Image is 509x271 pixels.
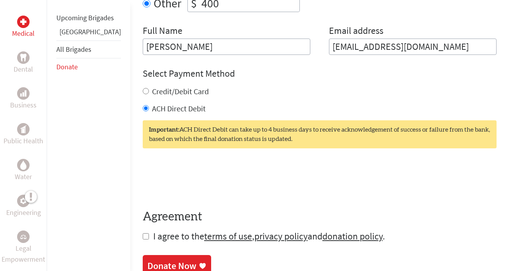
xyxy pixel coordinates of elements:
[6,207,41,218] p: Engineering
[143,120,497,148] div: ACH Direct Debit can take up to 4 business days to receive acknowledgement of success or failure ...
[143,25,182,39] label: Full Name
[56,26,121,40] li: Panama
[10,87,37,111] a: BusinessBusiness
[17,87,30,100] div: Business
[143,164,261,194] iframe: reCAPTCHA
[56,62,78,71] a: Donate
[2,231,45,265] a: Legal EmpowermentLegal Empowerment
[14,51,33,75] a: DentalDental
[329,39,497,55] input: Your Email
[20,19,26,25] img: Medical
[56,58,121,76] li: Donate
[17,16,30,28] div: Medical
[17,51,30,64] div: Dental
[6,195,41,218] a: EngineeringEngineering
[10,100,37,111] p: Business
[153,230,385,242] span: I agree to the , and .
[143,210,497,224] h4: Agreement
[254,230,308,242] a: privacy policy
[152,104,206,113] label: ACH Direct Debit
[329,25,383,39] label: Email address
[152,86,209,96] label: Credit/Debit Card
[2,243,45,265] p: Legal Empowerment
[56,9,121,26] li: Upcoming Brigades
[14,64,33,75] p: Dental
[20,198,26,204] img: Engineering
[20,54,26,61] img: Dental
[20,125,26,133] img: Public Health
[149,127,179,133] strong: Important:
[17,231,30,243] div: Legal Empowerment
[15,171,32,182] p: Water
[20,90,26,97] img: Business
[56,40,121,58] li: All Brigades
[20,160,26,169] img: Water
[20,234,26,239] img: Legal Empowerment
[143,67,497,80] h4: Select Payment Method
[322,230,383,242] a: donation policy
[17,195,30,207] div: Engineering
[204,230,252,242] a: terms of use
[59,27,121,36] a: [GEOGRAPHIC_DATA]
[12,16,35,39] a: MedicalMedical
[3,135,43,146] p: Public Health
[56,45,91,54] a: All Brigades
[3,123,43,146] a: Public HealthPublic Health
[15,159,32,182] a: WaterWater
[143,39,310,55] input: Enter Full Name
[17,159,30,171] div: Water
[12,28,35,39] p: Medical
[56,13,114,22] a: Upcoming Brigades
[17,123,30,135] div: Public Health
